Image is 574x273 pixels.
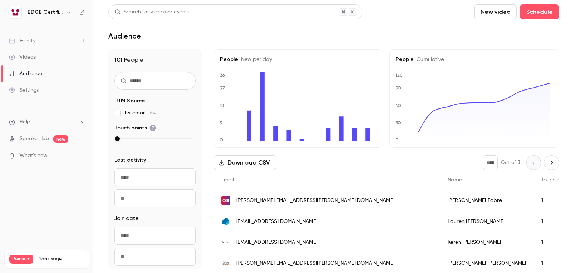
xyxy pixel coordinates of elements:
span: Name [448,177,462,182]
img: capgemini.com [221,217,230,226]
li: help-dropdown-opener [9,118,84,126]
input: From [114,227,196,245]
img: EDGE Certification [9,6,21,18]
span: New per day [238,57,272,62]
div: [PERSON_NAME] Fabre [440,190,534,211]
h6: EDGE Certification [28,9,63,16]
img: jierart.com [221,238,230,247]
text: 30 [396,120,401,125]
text: 0 [220,137,223,142]
input: From [114,168,196,186]
text: 60 [395,103,401,108]
text: 90 [395,85,401,91]
input: To [114,248,196,266]
text: 36 [220,73,225,78]
text: 120 [395,73,403,78]
h1: Audience [108,31,141,40]
span: Touch points [114,124,156,132]
div: Audience [9,70,42,77]
text: 27 [220,85,225,91]
div: Keren [PERSON_NAME] [440,232,534,253]
p: Out of 3 [501,159,520,166]
h5: People [396,56,553,63]
span: Email [221,177,234,182]
img: sgs.com [221,259,230,268]
a: SpeakerHub [19,135,49,143]
button: New video [474,4,517,19]
span: Last activity [114,156,146,164]
text: 9 [220,120,223,125]
button: Schedule [520,4,559,19]
span: Premium [9,255,33,264]
img: cgi.com [221,196,230,205]
div: Videos [9,53,36,61]
button: Download CSV [214,155,276,170]
span: 64 [150,110,156,116]
button: Next page [544,155,559,170]
span: [PERSON_NAME][EMAIL_ADDRESS][PERSON_NAME][DOMAIN_NAME] [236,260,394,267]
span: [EMAIL_ADDRESS][DOMAIN_NAME] [236,239,317,246]
div: max [115,136,120,141]
div: Lauren [PERSON_NAME] [440,211,534,232]
iframe: Noticeable Trigger [75,153,84,159]
span: What's new [19,152,47,160]
text: 0 [395,137,399,142]
span: Touch points [541,177,572,182]
div: Search for videos or events [115,8,189,16]
text: 18 [220,103,224,108]
span: [PERSON_NAME][EMAIL_ADDRESS][PERSON_NAME][DOMAIN_NAME] [236,197,394,205]
span: hs_email [125,109,156,117]
input: To [114,189,196,207]
span: [EMAIL_ADDRESS][DOMAIN_NAME] [236,218,317,226]
span: UTM Source [114,97,145,105]
div: Settings [9,86,39,94]
h1: 101 People [114,55,196,64]
h5: People [220,56,377,63]
span: new [53,135,68,143]
span: Plan usage [38,256,84,262]
div: Events [9,37,35,45]
span: Join date [114,215,139,222]
span: Cumulative [414,57,444,62]
span: Help [19,118,30,126]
